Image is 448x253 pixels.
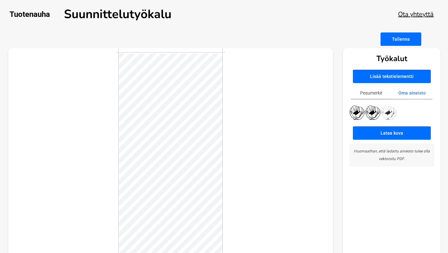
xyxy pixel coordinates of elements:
h1: Suunnittelutyökalu [64,6,171,22]
img: Asset [365,105,381,120]
button: Pesumerkit [351,87,392,99]
p: Huomaathan, että ladattu aineisto tulee olla vektoroitu PDF. [353,147,430,163]
img: Asset [349,105,365,120]
a: Ota yhteyttä [398,10,434,18]
img: Asset [381,105,397,120]
h2: Tuotenauha [10,10,50,19]
button: Tallenna [381,32,421,46]
button: Lisää tekstielementti [353,70,431,83]
button: Lataa kuva [353,126,431,140]
button: Oma aineisto [392,87,432,99]
h3: Työkalut [376,53,407,64]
